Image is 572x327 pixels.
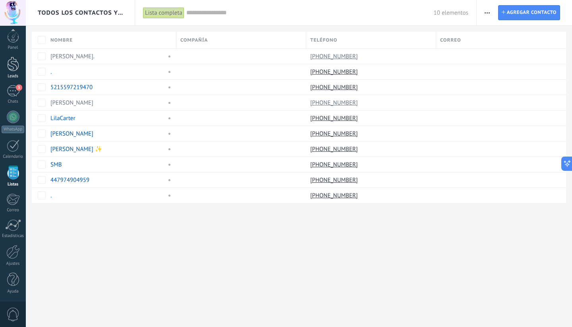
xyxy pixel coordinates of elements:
a: [PHONE_NUMBER] [310,192,359,199]
a: [PHONE_NUMBER] [310,145,359,153]
button: Más [481,5,493,20]
div: Estadísticas [2,233,25,239]
div: Correo [2,208,25,213]
a: . [50,192,52,199]
div: Leads [2,74,25,79]
a: SMB [50,161,62,168]
div: Chats [2,99,25,104]
span: Correo [440,36,461,44]
div: Calendario [2,154,25,159]
a: [PERSON_NAME]. [50,53,95,60]
a: [PHONE_NUMBER] [310,176,359,184]
a: [PHONE_NUMBER] [310,115,359,122]
span: Agregar contacto [507,6,557,20]
div: Ajustes [2,261,25,266]
a: LilaCarter [50,115,75,122]
a: [PHONE_NUMBER] [310,53,359,60]
a: [PHONE_NUMBER] [310,99,359,106]
div: Ayuda [2,289,25,294]
a: . [50,68,52,76]
a: [PHONE_NUMBER] [310,130,359,137]
span: Teléfono [310,36,337,44]
a: [PHONE_NUMBER] [310,161,359,168]
a: [PHONE_NUMBER] [310,68,359,75]
div: Lista completa [143,7,184,19]
a: 5215597219470 [50,84,93,91]
span: 3 [16,84,22,91]
div: Panel [2,45,25,50]
div: Listas [2,182,25,187]
a: [PHONE_NUMBER] [310,84,359,91]
div: WhatsApp [2,126,24,133]
span: 10 elementos [434,9,468,17]
a: 447974904959 [50,176,89,184]
a: [PERSON_NAME] [50,130,93,138]
a: [PERSON_NAME] ✨ [50,145,102,153]
span: Nombre [50,36,73,44]
span: Compañía [180,36,208,44]
a: [PERSON_NAME] [50,99,93,107]
span: Todos los contactos y empresas [38,9,124,17]
a: Agregar contacto [498,5,560,20]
